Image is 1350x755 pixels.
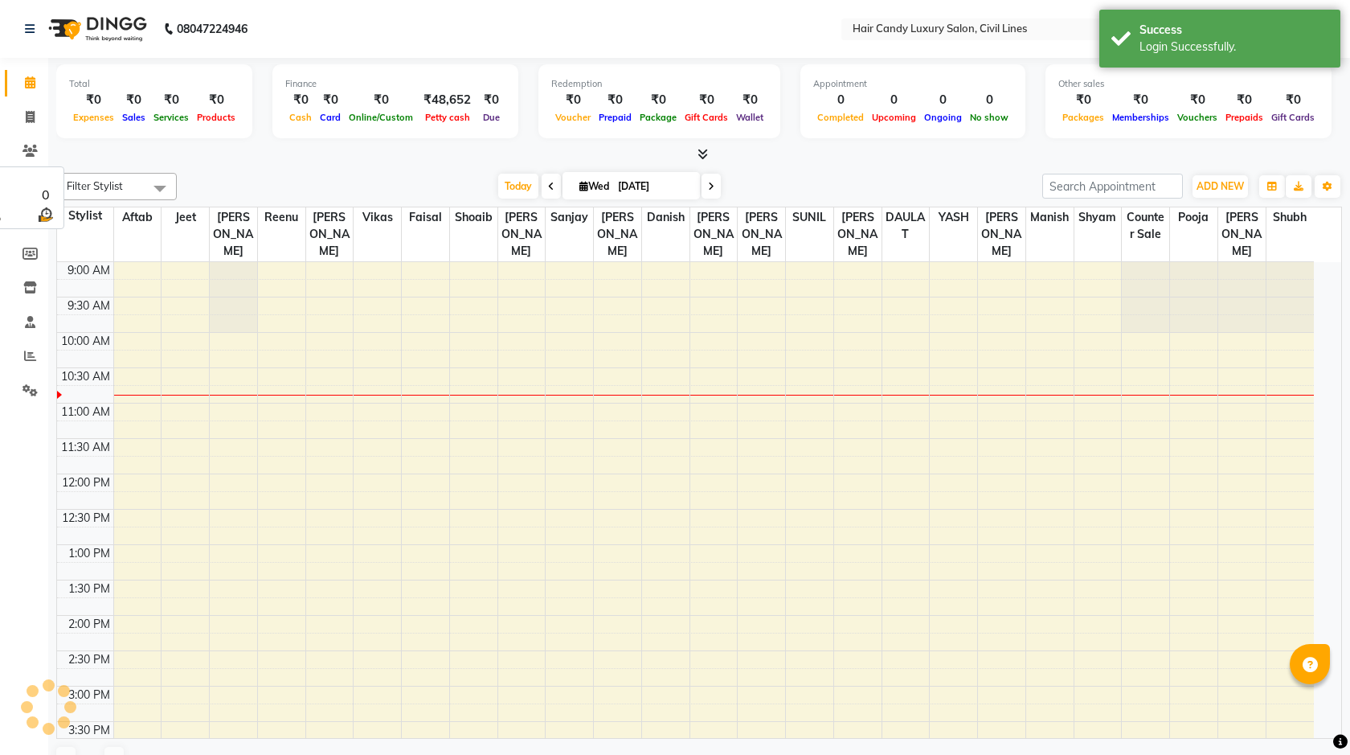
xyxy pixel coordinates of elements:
div: 2:00 PM [65,616,113,633]
span: [PERSON_NAME] [498,207,546,261]
div: 11:30 AM [58,439,113,456]
div: Redemption [551,77,767,91]
div: 10:00 AM [58,333,113,350]
span: SUNIL [786,207,833,228]
div: Other sales [1058,77,1319,91]
span: Package [636,112,681,123]
span: Ongoing [920,112,966,123]
div: ₹0 [1267,91,1319,109]
span: Gift Cards [1267,112,1319,123]
div: ₹0 [316,91,345,109]
span: Prepaids [1221,112,1267,123]
div: ₹0 [595,91,636,109]
div: 0 [920,91,966,109]
div: 1:00 PM [65,545,113,562]
span: vikas [354,207,401,228]
div: ₹0 [345,91,417,109]
div: ₹0 [1221,91,1267,109]
span: Online/Custom [345,112,417,123]
span: Aftab [114,207,162,228]
div: Total [69,77,239,91]
span: Gift Cards [681,112,732,123]
span: shoaib [450,207,497,228]
span: [PERSON_NAME] [1218,207,1266,261]
span: Shyam [1074,207,1122,228]
span: [PERSON_NAME] [306,207,354,261]
div: 0 [966,91,1012,109]
div: 11:00 AM [58,404,113,421]
span: [PERSON_NAME] [210,207,257,261]
div: 12:00 PM [59,474,113,491]
span: [PERSON_NAME] [594,207,641,261]
span: Memberships [1108,112,1173,123]
span: Prepaid [595,112,636,123]
button: ADD NEW [1192,175,1248,198]
div: ₹0 [285,91,316,109]
input: 2025-09-03 [613,174,693,199]
span: Due [479,112,504,123]
div: 9:30 AM [64,297,113,314]
span: Wed [575,180,613,192]
span: [PERSON_NAME] [978,207,1025,261]
span: Today [498,174,538,199]
div: Appointment [813,77,1012,91]
span: Products [193,112,239,123]
img: logo [41,6,151,51]
img: wait_time.png [35,204,55,224]
div: ₹0 [193,91,239,109]
span: sanjay [546,207,593,228]
div: ₹0 [1058,91,1108,109]
span: Completed [813,112,868,123]
div: ₹0 [636,91,681,109]
span: Voucher [551,112,595,123]
div: ₹0 [551,91,595,109]
span: Upcoming [868,112,920,123]
span: Reenu [258,207,305,228]
span: Manish [1026,207,1074,228]
div: 0 [813,91,868,109]
div: 0 [35,185,55,204]
div: 2:30 PM [65,651,113,668]
div: Login Successfully. [1139,39,1328,55]
span: Wallet [732,112,767,123]
span: faisal [402,207,449,228]
span: Sales [118,112,149,123]
b: 08047224946 [177,6,247,51]
div: ₹0 [477,91,505,109]
span: [PERSON_NAME] [834,207,882,261]
span: [PERSON_NAME] [738,207,785,261]
div: Finance [285,77,505,91]
div: 12:30 PM [59,510,113,527]
div: 0 [868,91,920,109]
span: counter sale [1122,207,1169,244]
span: YASH [930,207,977,228]
span: Danish [642,207,689,228]
div: Stylist [57,207,113,224]
span: Cash [285,112,316,123]
div: 3:00 PM [65,687,113,704]
span: Shubh [1266,207,1315,228]
div: ₹0 [732,91,767,109]
span: Expenses [69,112,118,123]
div: ₹0 [681,91,732,109]
span: ADD NEW [1197,180,1244,192]
span: Packages [1058,112,1108,123]
span: No show [966,112,1012,123]
div: ₹0 [118,91,149,109]
input: Search Appointment [1042,174,1183,199]
span: DAULAT [882,207,930,244]
div: 10:30 AM [58,368,113,385]
span: Petty cash [421,112,474,123]
span: Services [149,112,193,123]
span: jeet [162,207,209,228]
span: pooja [1170,207,1217,228]
span: Card [316,112,345,123]
div: ₹0 [149,91,193,109]
span: [PERSON_NAME] [690,207,738,261]
span: Filter Stylist [67,179,123,192]
div: ₹0 [69,91,118,109]
span: Vouchers [1173,112,1221,123]
div: ₹48,652 [417,91,477,109]
div: 1:30 PM [65,581,113,597]
div: Success [1139,22,1328,39]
